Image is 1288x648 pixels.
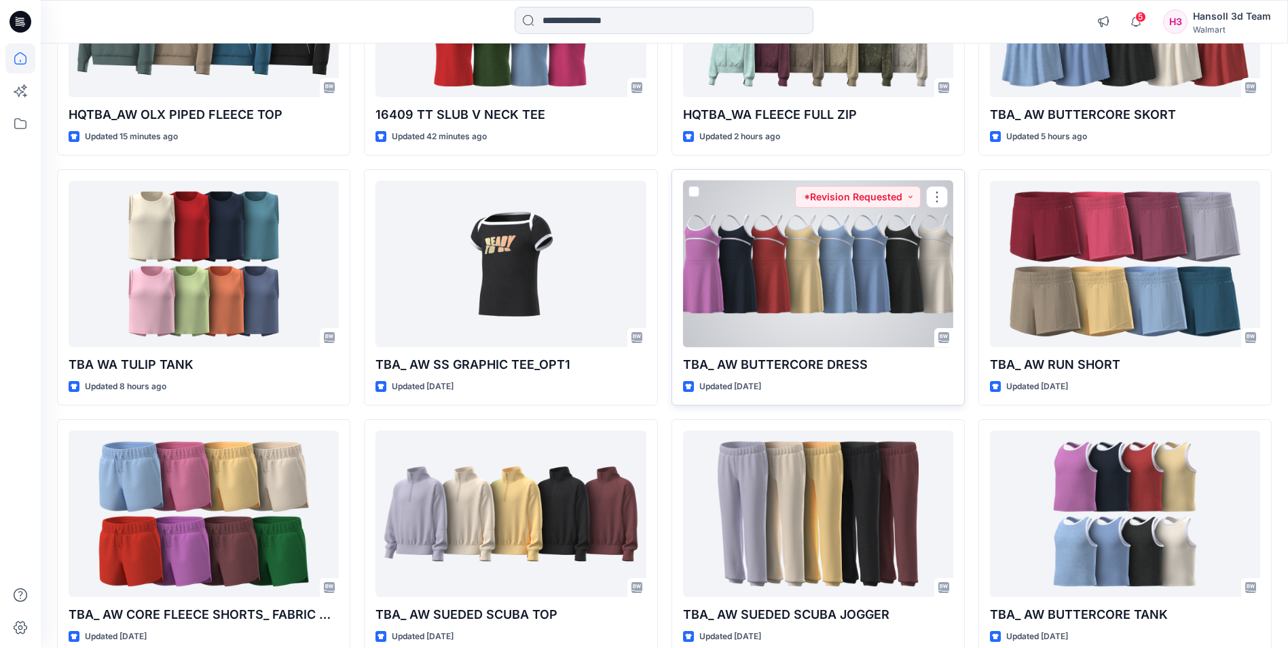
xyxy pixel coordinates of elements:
[375,105,646,124] p: 16409 TT SLUB V NECK TEE
[69,105,339,124] p: HQTBA_AW OLX PIPED FLEECE TOP
[683,105,953,124] p: HQTBA_WA FLEECE FULL ZIP
[392,380,454,394] p: Updated [DATE]
[683,431,953,597] a: TBA_ AW SUEDED SCUBA JOGGER
[990,181,1260,347] a: TBA_ AW RUN SHORT
[1006,380,1068,394] p: Updated [DATE]
[1193,8,1271,24] div: Hansoll 3d Team
[375,431,646,597] a: TBA_ AW SUEDED SCUBA TOP
[1135,12,1146,22] span: 5
[392,630,454,644] p: Updated [DATE]
[69,431,339,597] a: TBA_ AW CORE FLEECE SHORTS_ FABRIC OPT(2)
[699,380,761,394] p: Updated [DATE]
[683,355,953,374] p: TBA_ AW BUTTERCORE DRESS
[85,380,166,394] p: Updated 8 hours ago
[683,605,953,624] p: TBA_ AW SUEDED SCUBA JOGGER
[392,130,487,144] p: Updated 42 minutes ago
[990,105,1260,124] p: TBA_ AW BUTTERCORE SKORT
[85,130,178,144] p: Updated 15 minutes ago
[375,355,646,374] p: TBA_ AW SS GRAPHIC TEE_OPT1
[1006,130,1087,144] p: Updated 5 hours ago
[990,431,1260,597] a: TBA_ AW BUTTERCORE TANK
[85,630,147,644] p: Updated [DATE]
[375,605,646,624] p: TBA_ AW SUEDED SCUBA TOP
[69,181,339,347] a: TBA WA TULIP TANK
[990,605,1260,624] p: TBA_ AW BUTTERCORE TANK
[69,355,339,374] p: TBA WA TULIP TANK
[1006,630,1068,644] p: Updated [DATE]
[1193,24,1271,35] div: Walmart
[375,181,646,347] a: TBA_ AW SS GRAPHIC TEE_OPT1
[1163,10,1188,34] div: H3
[69,605,339,624] p: TBA_ AW CORE FLEECE SHORTS_ FABRIC OPT(2)
[699,130,780,144] p: Updated 2 hours ago
[699,630,761,644] p: Updated [DATE]
[990,355,1260,374] p: TBA_ AW RUN SHORT
[683,181,953,347] a: TBA_ AW BUTTERCORE DRESS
